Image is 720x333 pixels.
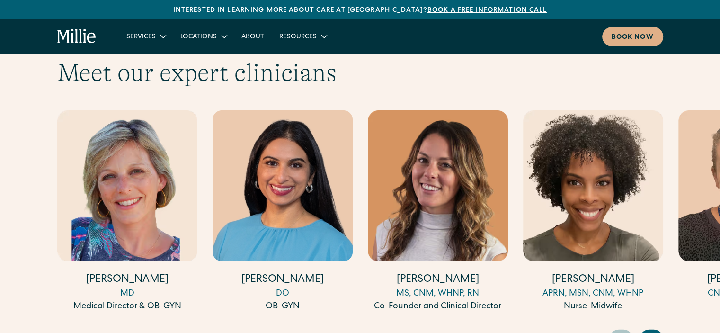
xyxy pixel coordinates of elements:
[523,110,663,315] div: 4 / 17
[57,29,97,44] a: home
[57,110,197,315] div: 1 / 17
[213,288,353,300] div: DO
[602,27,663,46] a: Book now
[523,300,663,313] div: Nurse-Midwife
[368,110,508,315] div: 3 / 17
[272,28,334,44] div: Resources
[213,110,353,313] a: [PERSON_NAME]DOOB-GYN
[523,288,663,300] div: APRN, MSN, CNM, WHNP
[126,32,156,42] div: Services
[180,32,217,42] div: Locations
[213,110,353,315] div: 2 / 17
[368,110,508,313] a: [PERSON_NAME]MS, CNM, WHNP, RNCo-Founder and Clinical Director
[213,273,353,288] h4: [PERSON_NAME]
[368,300,508,313] div: Co-Founder and Clinical Director
[612,33,654,43] div: Book now
[57,288,197,300] div: MD
[368,273,508,288] h4: [PERSON_NAME]
[427,7,547,14] a: Book a free information call
[57,273,197,288] h4: [PERSON_NAME]
[57,110,197,313] a: [PERSON_NAME]MDMedical Director & OB-GYN
[279,32,317,42] div: Resources
[234,28,272,44] a: About
[57,300,197,313] div: Medical Director & OB-GYN
[173,28,234,44] div: Locations
[57,58,663,88] h2: Meet our expert clinicians
[523,110,663,313] a: [PERSON_NAME]APRN, MSN, CNM, WHNPNurse-Midwife
[213,300,353,313] div: OB-GYN
[523,273,663,288] h4: [PERSON_NAME]
[119,28,173,44] div: Services
[368,288,508,300] div: MS, CNM, WHNP, RN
